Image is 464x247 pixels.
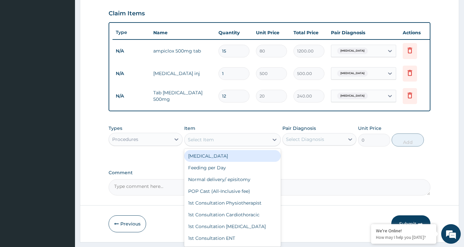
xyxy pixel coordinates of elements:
div: Chat with us now [34,37,110,45]
div: We're Online! [376,228,431,234]
button: Submit [391,215,430,232]
th: Total Price [290,26,328,39]
td: Tab [MEDICAL_DATA] 500mg [150,86,215,106]
div: 1st Consultation ENT [184,232,281,244]
div: Normal delivery/ episitomy [184,174,281,185]
span: [MEDICAL_DATA] [337,48,368,54]
button: Previous [109,215,146,232]
td: [MEDICAL_DATA] inj [150,67,215,80]
td: N/A [112,68,150,80]
th: Type [112,26,150,39]
div: Minimize live chat window [107,3,123,19]
div: POP Cast (All-Inclusive fee) [184,185,281,197]
h3: Claim Items [109,10,145,17]
button: Add [392,133,424,147]
label: Pair Diagnosis [282,125,316,131]
textarea: Type your message and hit 'Enter' [3,178,124,201]
span: [MEDICAL_DATA] [337,70,368,77]
label: Unit Price [358,125,382,131]
div: Procedures [112,136,138,143]
td: ampiclox 500mg tab [150,44,215,57]
th: Pair Diagnosis [328,26,399,39]
img: d_794563401_company_1708531726252_794563401 [12,33,26,49]
span: [MEDICAL_DATA] [337,93,368,99]
div: 1st Consultation [MEDICAL_DATA] [184,221,281,232]
label: Item [184,125,195,131]
td: N/A [112,45,150,57]
div: 1st Consultation Physiotherapist [184,197,281,209]
label: Types [109,126,122,131]
div: Select Diagnosis [286,136,324,143]
div: Feeding per Day [184,162,281,174]
div: Select Item [188,136,214,143]
p: How may I help you today? [376,235,431,240]
th: Unit Price [253,26,290,39]
td: N/A [112,90,150,102]
label: Comment [109,170,430,176]
div: [MEDICAL_DATA] [184,150,281,162]
th: Name [150,26,215,39]
div: 1st Consultation Cardiothoracic [184,209,281,221]
th: Quantity [215,26,253,39]
span: We're online! [38,82,90,148]
th: Actions [399,26,432,39]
